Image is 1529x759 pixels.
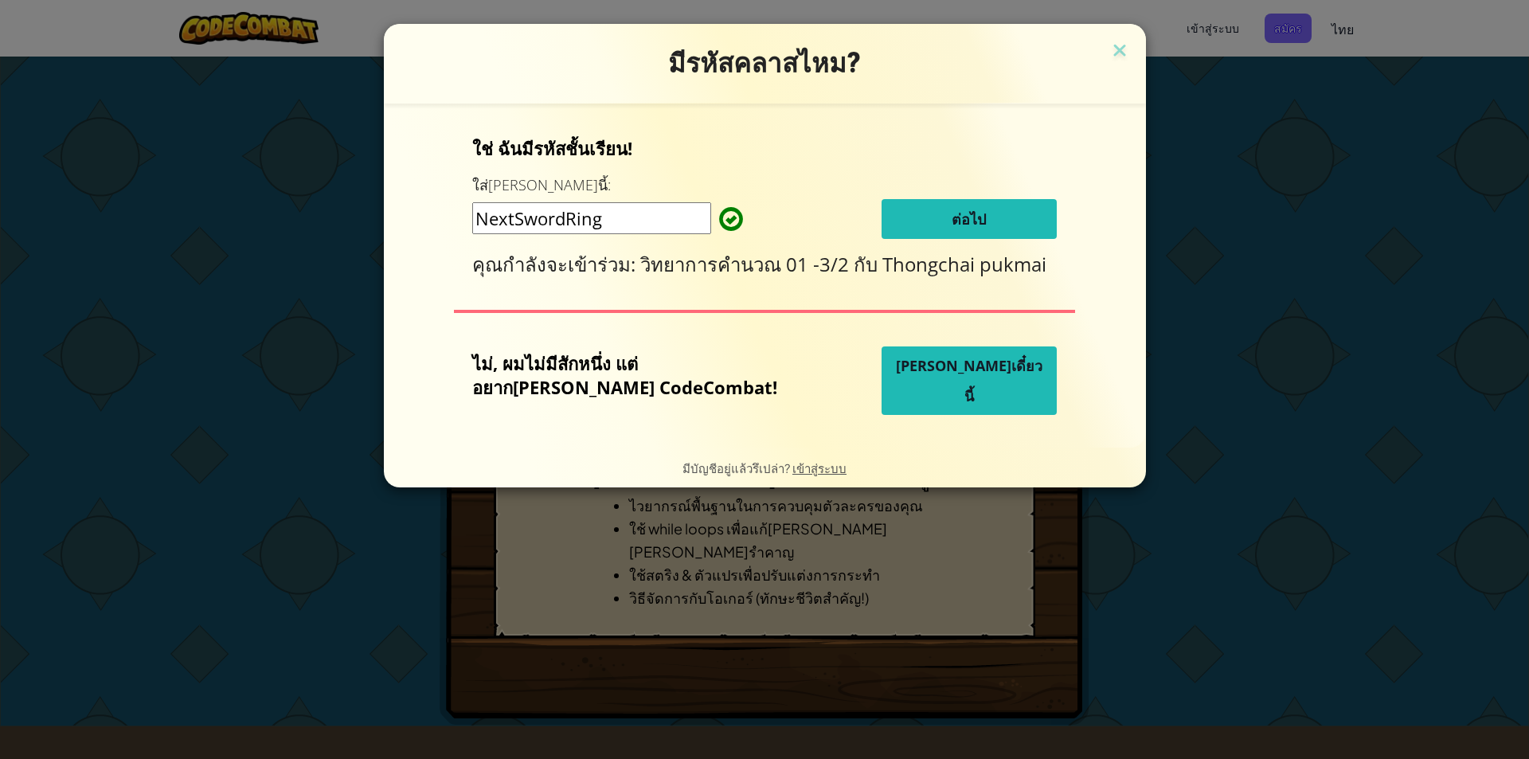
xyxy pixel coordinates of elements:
[640,251,854,277] span: วิทยาการคำนวณ 01 -3/2
[1109,40,1130,64] img: close icon
[882,251,1046,277] span: Thongchai pukmai
[668,47,862,79] span: มีรหัสคลาสไหม?
[882,346,1057,415] button: [PERSON_NAME]เดี๋ยวนี้
[952,209,986,229] span: ต่อไป
[472,175,611,195] label: ใส่[PERSON_NAME]นี้:
[896,356,1042,405] span: [PERSON_NAME]เดี๋ยวนี้
[682,460,792,475] span: มีบัญชีอยู่แล้วรึเปล่า?
[472,351,802,399] p: ไม่, ผมไม่มีสักหนึ่ง แต่อยาก[PERSON_NAME] CodeCombat!
[472,251,640,277] span: คุณกำลังจะเข้าร่วม:
[472,136,1057,160] p: ใช่ ฉันมีรหัสชั้นเรียน!
[882,199,1057,239] button: ต่อไป
[792,460,847,475] a: เข้าสู่ระบบ
[854,251,882,277] span: กับ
